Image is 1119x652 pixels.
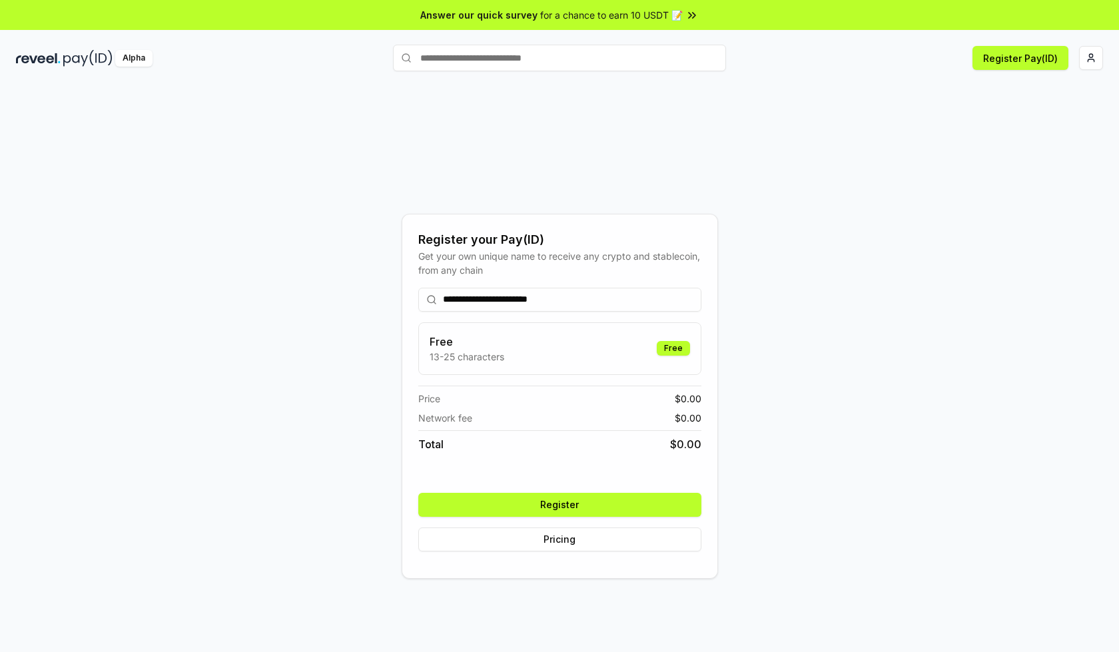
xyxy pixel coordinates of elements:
h3: Free [430,334,504,350]
span: Price [418,392,440,406]
button: Register Pay(ID) [972,46,1068,70]
span: Total [418,436,444,452]
div: Get your own unique name to receive any crypto and stablecoin, from any chain [418,249,701,277]
img: reveel_dark [16,50,61,67]
span: for a chance to earn 10 USDT 📝 [540,8,683,22]
span: $ 0.00 [675,411,701,425]
div: Free [657,341,690,356]
div: Alpha [115,50,153,67]
span: Network fee [418,411,472,425]
p: 13-25 characters [430,350,504,364]
div: Register your Pay(ID) [418,230,701,249]
span: $ 0.00 [675,392,701,406]
span: $ 0.00 [670,436,701,452]
img: pay_id [63,50,113,67]
span: Answer our quick survey [420,8,538,22]
button: Pricing [418,527,701,551]
button: Register [418,493,701,517]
